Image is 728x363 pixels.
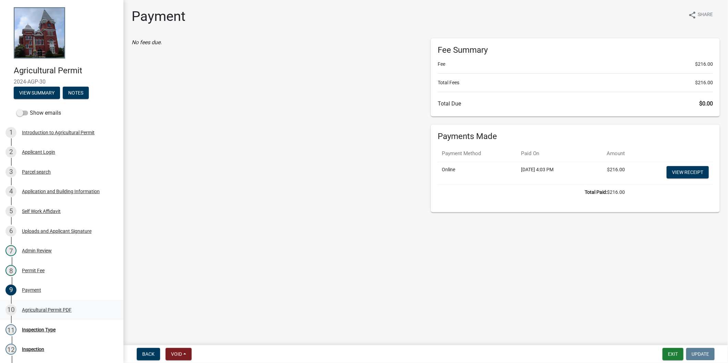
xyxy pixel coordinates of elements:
div: Parcel search [22,170,51,174]
div: 11 [5,324,16,335]
div: Application and Building Information [22,189,100,194]
div: 5 [5,206,16,217]
span: Share [698,11,713,19]
div: Uploads and Applicant Signature [22,229,92,234]
button: Back [137,348,160,360]
div: Applicant Login [22,150,55,154]
button: Exit [663,348,683,360]
h4: Agricultural Permit [14,66,118,76]
div: 2 [5,147,16,158]
span: $216.00 [695,79,713,86]
button: shareShare [683,8,718,22]
div: 8 [5,265,16,276]
div: Payment [22,288,41,292]
div: Inspection Type [22,327,56,332]
td: [DATE] 4:03 PM [517,162,585,184]
div: Introduction to Agricultural Permit [22,130,95,135]
b: Total Paid: [585,189,607,195]
button: Update [686,348,715,360]
wm-modal-confirm: Notes [63,90,89,96]
span: Back [142,351,155,357]
div: Agricultural Permit PDF [22,308,72,312]
div: 3 [5,166,16,177]
h6: Total Due [438,100,713,107]
button: View Summary [14,87,60,99]
img: Talbot County, Georgia [14,7,65,59]
div: 12 [5,344,16,355]
div: Admin Review [22,248,52,253]
div: 6 [5,226,16,237]
th: Payment Method [438,146,517,162]
span: Update [692,351,709,357]
div: Permit Fee [22,268,45,273]
div: 1 [5,127,16,138]
label: Show emails [16,109,61,117]
button: Void [166,348,192,360]
div: 10 [5,304,16,315]
td: Online [438,162,517,184]
a: View receipt [667,166,709,178]
li: Fee [438,61,713,68]
div: Self Work Affidavit [22,209,61,214]
li: Total Fees [438,79,713,86]
i: share [688,11,696,19]
th: Paid On [517,146,585,162]
td: $216.00 [438,184,629,200]
i: No fees due. [132,39,162,46]
h6: Fee Summary [438,45,713,55]
h6: Payments Made [438,132,713,141]
div: 9 [5,285,16,296]
div: 7 [5,245,16,256]
span: $216.00 [695,61,713,68]
span: $0.00 [699,100,713,107]
th: Amount [585,146,629,162]
span: 2024-AGP-30 [14,78,110,85]
button: Notes [63,87,89,99]
td: $216.00 [585,162,629,184]
span: Void [171,351,182,357]
div: Inspection [22,347,44,352]
div: 4 [5,186,16,197]
h1: Payment [132,8,185,25]
wm-modal-confirm: Summary [14,90,60,96]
